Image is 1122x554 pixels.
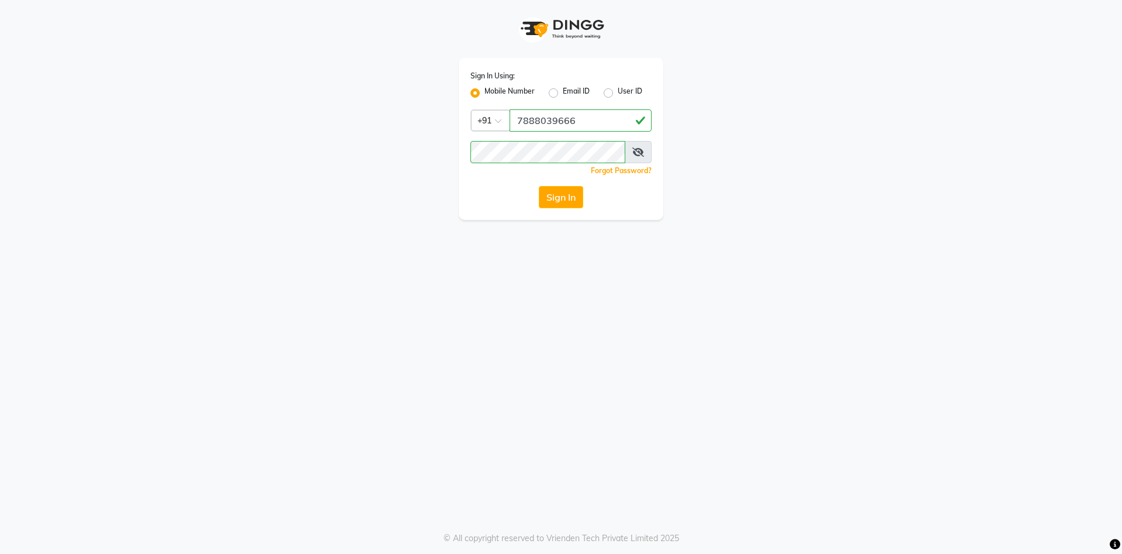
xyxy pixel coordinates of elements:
label: Mobile Number [484,86,535,100]
a: Forgot Password? [591,166,652,175]
label: Email ID [563,86,590,100]
label: Sign In Using: [470,71,515,81]
input: Username [510,109,652,132]
button: Sign In [539,186,583,208]
label: User ID [618,86,642,100]
input: Username [470,141,625,163]
img: logo1.svg [514,12,608,46]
